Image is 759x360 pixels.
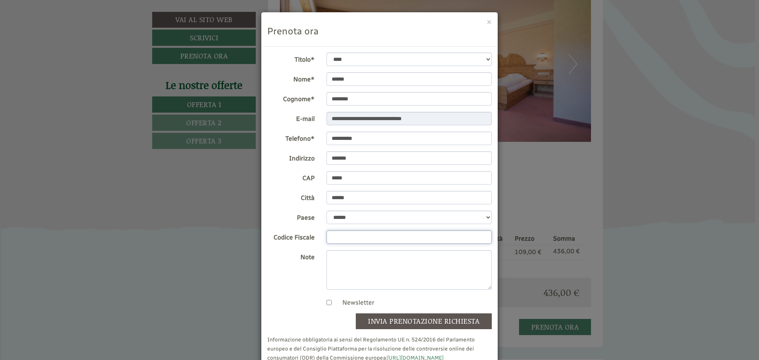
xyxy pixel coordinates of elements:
[261,112,321,124] label: E-mail
[267,26,492,36] h3: Prenota ora
[261,230,321,242] label: Codice Fiscale
[261,171,321,183] label: CAP
[487,17,492,26] button: ×
[261,92,321,104] label: Cognome*
[261,72,321,84] label: Nome*
[261,132,321,143] label: Telefono*
[261,53,321,64] label: Titolo*
[261,151,321,163] label: Indirizzo
[261,250,321,262] label: Note
[261,191,321,203] label: Città
[261,211,321,222] label: Paese
[356,313,492,329] button: invia prenotazione richiesta
[334,298,374,307] label: Newsletter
